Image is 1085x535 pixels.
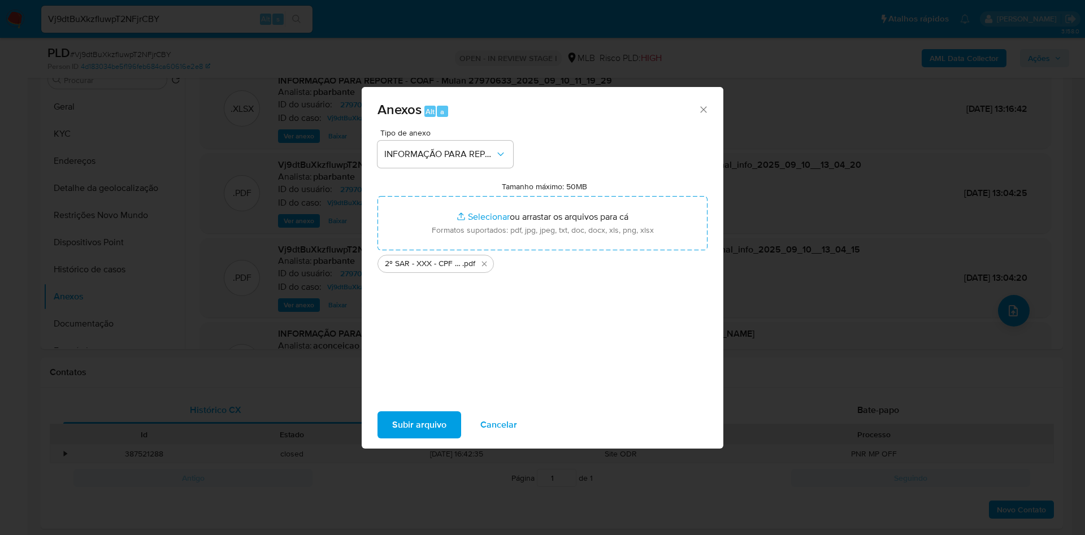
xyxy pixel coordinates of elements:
button: INFORMAÇÃO PARA REPORTE - COAF [377,141,513,168]
span: 2º SAR - XXX - CPF 38807199858 - [PERSON_NAME] [385,258,462,269]
button: Excluir 2º SAR - XXX - CPF 38807199858 - EDNA GOMES PEDROSO LUPPI.pdf [478,257,491,271]
span: Subir arquivo [392,412,446,437]
span: Tipo de anexo [380,129,516,137]
button: Subir arquivo [377,411,461,438]
span: INFORMAÇÃO PARA REPORTE - COAF [384,149,495,160]
span: Alt [426,106,435,117]
label: Tamanho máximo: 50MB [502,181,587,192]
button: Fechar [698,104,708,114]
button: Cancelar [466,411,532,438]
ul: Arquivos selecionados [377,250,708,273]
span: Cancelar [480,412,517,437]
span: Anexos [377,99,422,119]
span: .pdf [462,258,475,269]
span: a [440,106,444,117]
